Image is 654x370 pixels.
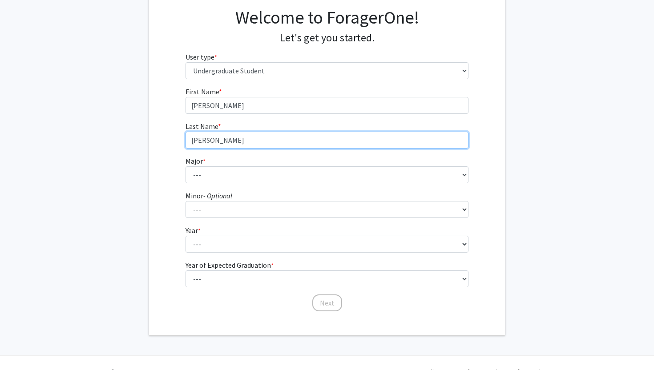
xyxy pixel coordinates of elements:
label: Minor [186,190,232,201]
label: User type [186,52,217,62]
h1: Welcome to ForagerOne! [186,7,469,28]
span: Last Name [186,122,218,131]
i: - Optional [203,191,232,200]
button: Next [312,294,342,311]
label: Major [186,156,206,166]
span: First Name [186,87,219,96]
iframe: Chat [7,330,38,363]
label: Year [186,225,201,236]
label: Year of Expected Graduation [186,260,274,270]
h4: Let's get you started. [186,32,469,44]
